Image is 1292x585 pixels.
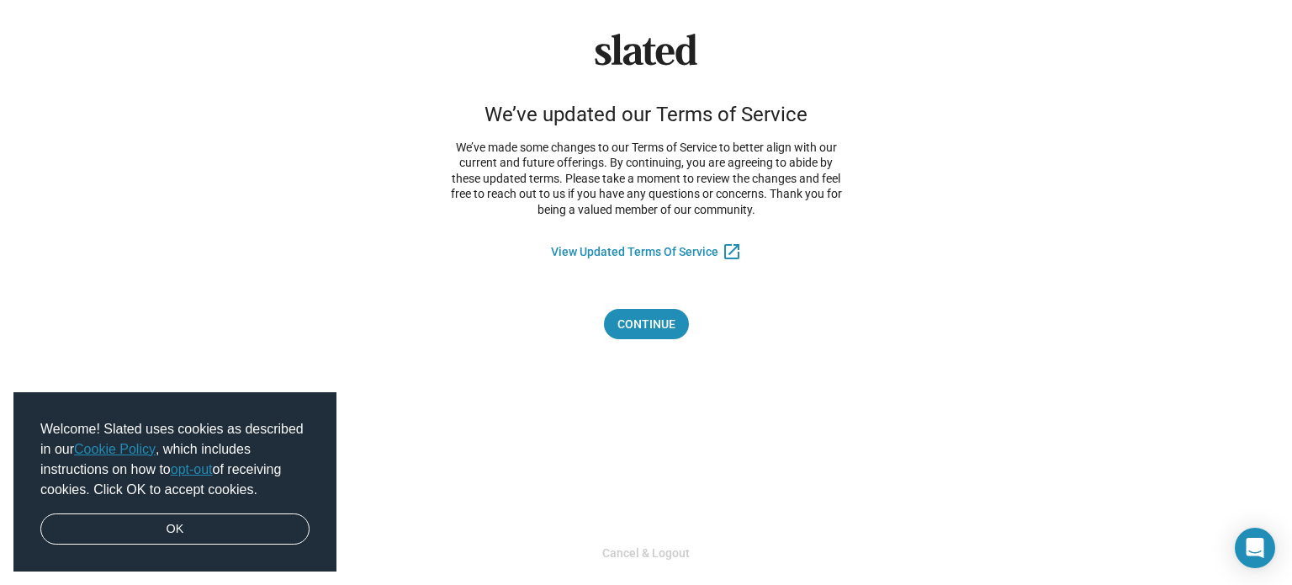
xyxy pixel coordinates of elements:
[171,462,213,476] a: opt-out
[40,419,310,500] span: Welcome! Slated uses cookies as described in our , which includes instructions on how to of recei...
[74,442,156,456] a: Cookie Policy
[604,309,689,339] button: Continue
[484,103,807,126] div: We’ve updated our Terms of Service
[1235,528,1275,568] div: Open Intercom Messenger
[551,245,718,258] a: View Updated Terms Of Service
[722,242,742,262] mat-icon: open_in_new
[40,513,310,545] a: dismiss cookie message
[13,392,336,572] div: cookieconsent
[602,546,690,560] a: Cancel & Logout
[444,140,848,218] p: We’ve made some changes to our Terms of Service to better align with our current and future offer...
[617,309,675,339] span: Continue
